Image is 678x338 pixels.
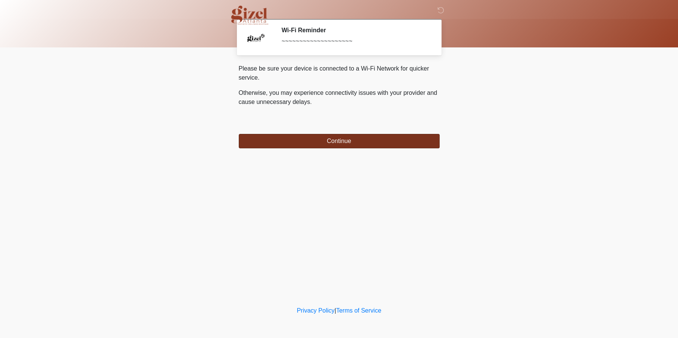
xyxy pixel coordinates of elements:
p: Please be sure your device is connected to a Wi-Fi Network for quicker service. [239,64,440,82]
p: Otherwise, you may experience connectivity issues with your provider and cause unnecessary delays [239,88,440,107]
img: Gizel Atlanta Logo [231,6,269,25]
button: Continue [239,134,440,148]
a: Terms of Service [336,307,381,314]
a: | [335,307,336,314]
span: . [310,99,312,105]
img: Agent Avatar [244,27,267,49]
div: ~~~~~~~~~~~~~~~~~~~~ [282,37,428,46]
a: Privacy Policy [297,307,335,314]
